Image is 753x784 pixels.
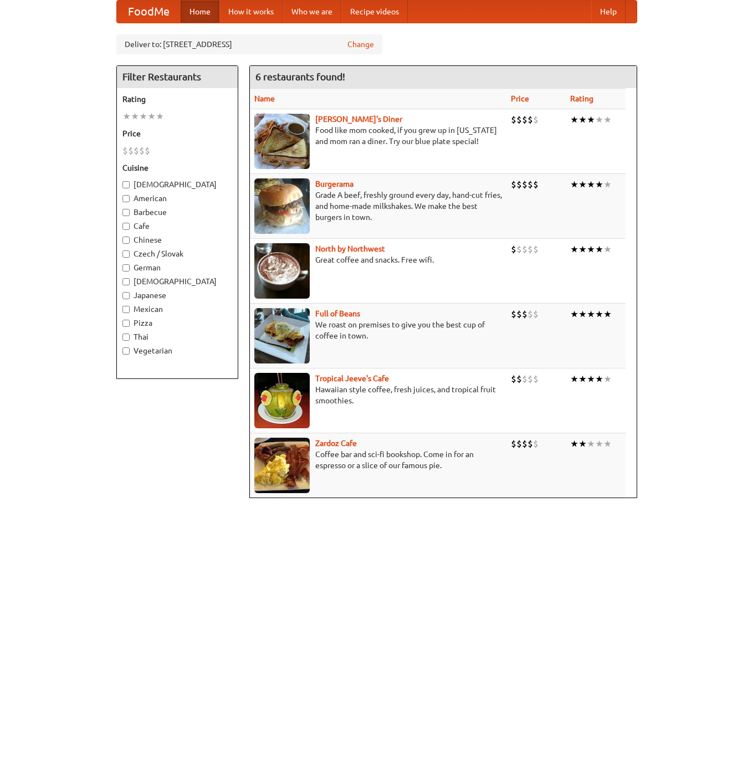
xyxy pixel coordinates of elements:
[527,243,533,255] li: $
[511,308,516,320] li: $
[603,308,612,320] li: ★
[254,189,502,223] p: Grade A beef, freshly ground every day, hand-cut fries, and home-made milkshakes. We make the bes...
[570,308,578,320] li: ★
[122,237,130,244] input: Chinese
[587,243,595,255] li: ★
[122,276,232,287] label: [DEMOGRAPHIC_DATA]
[595,438,603,450] li: ★
[527,373,533,385] li: $
[122,304,232,315] label: Mexican
[533,308,539,320] li: $
[122,292,130,299] input: Japanese
[254,178,310,234] img: burgerama.jpg
[254,373,310,428] img: jeeves.jpg
[578,308,587,320] li: ★
[116,34,382,54] div: Deliver to: [STREET_ADDRESS]
[570,94,593,103] a: Rating
[122,209,130,216] input: Barbecue
[122,179,232,190] label: [DEMOGRAPHIC_DATA]
[587,178,595,191] li: ★
[511,373,516,385] li: $
[139,145,145,157] li: $
[595,178,603,191] li: ★
[578,178,587,191] li: ★
[511,178,516,191] li: $
[570,243,578,255] li: ★
[570,178,578,191] li: ★
[522,114,527,126] li: $
[254,254,502,265] p: Great coffee and snacks. Free wifi.
[511,438,516,450] li: $
[570,438,578,450] li: ★
[122,264,130,271] input: German
[347,39,374,50] a: Change
[527,114,533,126] li: $
[122,250,130,258] input: Czech / Slovak
[122,306,130,313] input: Mexican
[578,243,587,255] li: ★
[533,438,539,450] li: $
[122,193,232,204] label: American
[522,243,527,255] li: $
[122,128,232,139] h5: Price
[587,438,595,450] li: ★
[591,1,626,23] a: Help
[511,114,516,126] li: $
[315,244,385,253] a: North by Northwest
[527,438,533,450] li: $
[603,438,612,450] li: ★
[122,181,130,188] input: [DEMOGRAPHIC_DATA]
[254,243,310,299] img: north.jpg
[587,114,595,126] li: ★
[122,347,130,355] input: Vegetarian
[122,317,232,329] label: Pizza
[516,438,522,450] li: $
[522,308,527,320] li: $
[533,114,539,126] li: $
[122,110,131,122] li: ★
[117,1,181,23] a: FoodMe
[255,71,345,82] ng-pluralize: 6 restaurants found!
[603,243,612,255] li: ★
[283,1,341,23] a: Who we are
[254,308,310,363] img: beans.jpg
[122,331,232,342] label: Thai
[122,162,232,173] h5: Cuisine
[511,243,516,255] li: $
[117,66,238,88] h4: Filter Restaurants
[122,278,130,285] input: [DEMOGRAPHIC_DATA]
[254,125,502,147] p: Food like mom cooked, if you grew up in [US_STATE] and mom ran a diner. Try our blue plate special!
[315,309,360,318] a: Full of Beans
[511,94,529,103] a: Price
[516,308,522,320] li: $
[122,262,232,273] label: German
[341,1,408,23] a: Recipe videos
[122,221,232,232] label: Cafe
[122,223,130,230] input: Cafe
[522,438,527,450] li: $
[219,1,283,23] a: How it works
[603,178,612,191] li: ★
[147,110,156,122] li: ★
[595,373,603,385] li: ★
[578,438,587,450] li: ★
[516,243,522,255] li: $
[122,345,232,356] label: Vegetarian
[315,439,357,448] a: Zardoz Cafe
[533,178,539,191] li: $
[315,115,402,124] b: [PERSON_NAME]'s Diner
[595,114,603,126] li: ★
[578,373,587,385] li: ★
[122,234,232,245] label: Chinese
[315,374,389,383] a: Tropical Jeeve's Cafe
[128,145,134,157] li: $
[315,180,354,188] b: Burgerama
[522,178,527,191] li: $
[122,320,130,327] input: Pizza
[516,114,522,126] li: $
[254,319,502,341] p: We roast on premises to give you the best cup of coffee in town.
[254,384,502,406] p: Hawaiian style coffee, fresh juices, and tropical fruit smoothies.
[254,438,310,493] img: zardoz.jpg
